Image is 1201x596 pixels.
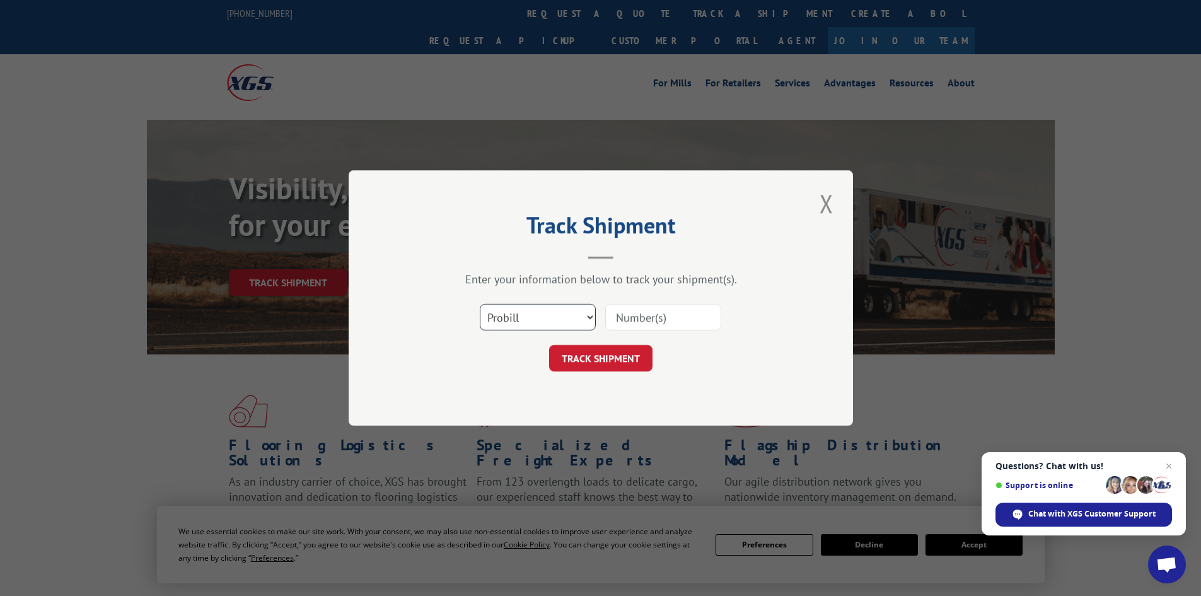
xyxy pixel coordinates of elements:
[549,345,653,371] button: TRACK SHIPMENT
[995,481,1101,490] span: Support is online
[412,216,790,240] h2: Track Shipment
[816,186,837,221] button: Close modal
[605,304,721,330] input: Number(s)
[1148,546,1186,583] a: Open chat
[1028,508,1156,520] span: Chat with XGS Customer Support
[995,461,1172,471] span: Questions? Chat with us!
[995,503,1172,527] span: Chat with XGS Customer Support
[412,272,790,286] div: Enter your information below to track your shipment(s).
